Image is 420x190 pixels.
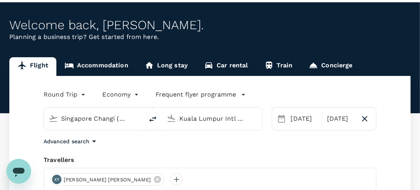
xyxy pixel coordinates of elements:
div: [DATE] [324,111,357,127]
button: Open [138,118,140,119]
a: Flight [9,57,56,76]
p: Frequent flyer programme [156,90,236,99]
button: Frequent flyer programme [156,90,246,99]
a: Accommodation [56,57,136,76]
p: Planning a business trip? Get started from here. [9,32,411,42]
a: Long stay [136,57,196,76]
input: Depart from [61,113,127,125]
div: XY[PERSON_NAME] [PERSON_NAME] [50,173,164,186]
div: Economy [103,88,140,101]
div: Welcome back , [PERSON_NAME] . [9,18,411,32]
a: Train [256,57,301,76]
div: XY [52,175,61,184]
a: Concierge [301,57,360,76]
button: delete [143,110,162,128]
a: Car rental [196,57,256,76]
div: Round Trip [44,88,87,101]
button: Advanced search [44,137,99,146]
iframe: Button to launch messaging window [6,159,31,184]
button: Open [257,118,258,119]
div: Travellers [44,155,376,165]
input: Going to [179,113,245,125]
div: [DATE] [288,111,320,127]
p: Advanced search [44,137,89,145]
span: [PERSON_NAME] [PERSON_NAME] [59,176,156,184]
